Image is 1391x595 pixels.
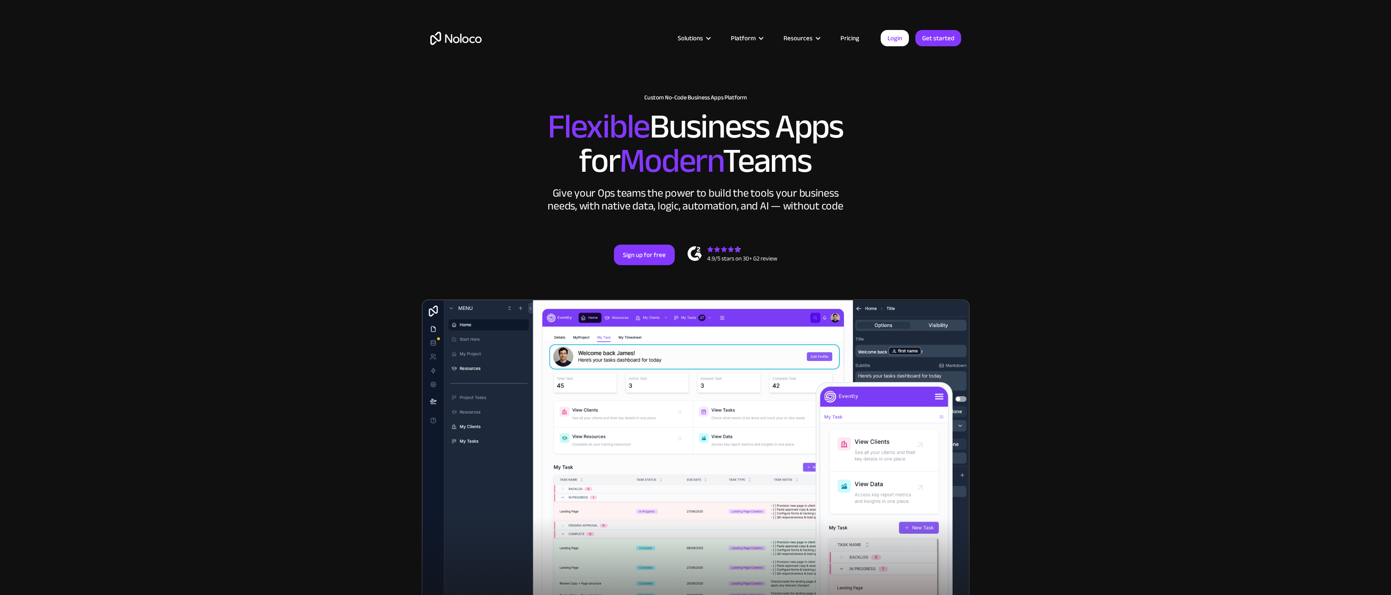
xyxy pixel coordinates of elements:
[881,30,909,46] a: Login
[915,30,961,46] a: Get started
[830,33,870,44] a: Pricing
[620,129,723,193] span: Modern
[614,245,675,265] a: Sign up for free
[430,110,961,178] h2: Business Apps for Teams
[773,33,830,44] div: Resources
[667,33,720,44] div: Solutions
[546,187,846,212] div: Give your Ops teams the power to build the tools your business needs, with native data, logic, au...
[720,33,773,44] div: Platform
[430,32,482,45] a: home
[678,33,703,44] div: Solutions
[731,33,756,44] div: Platform
[548,95,649,158] span: Flexible
[783,33,813,44] div: Resources
[430,94,961,101] h1: Custom No-Code Business Apps Platform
